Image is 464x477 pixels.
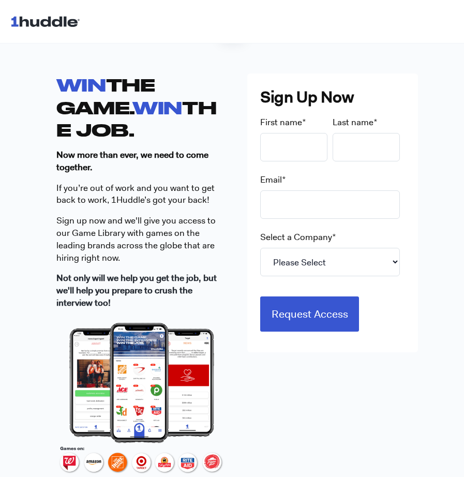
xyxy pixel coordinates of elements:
[56,74,217,139] strong: THE GAME. THE JOB.
[260,296,360,332] input: Request Access
[56,215,228,264] p: S
[56,149,208,173] strong: Now more than ever, we need to come together.
[56,74,106,95] span: WIN
[260,116,302,128] span: First name
[10,11,84,31] img: 1huddle
[132,97,182,117] span: WIN
[333,116,373,128] span: Last name
[56,182,215,206] span: If you’re out of work and you want to get back to work, 1Huddle’s got your back!
[260,86,406,108] h3: Sign Up Now
[260,174,282,185] span: Email
[260,231,332,243] span: Select a Company
[56,215,216,263] span: ign up now and we'll give you access to our Game Library with games on the leading brands across ...
[56,272,217,308] strong: Not only will we help you get the job, but we'll help you prepare to crush the interview too!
